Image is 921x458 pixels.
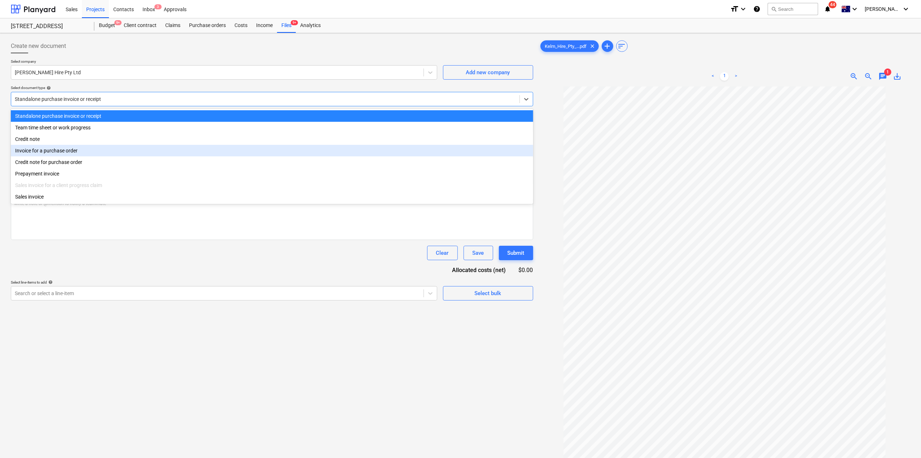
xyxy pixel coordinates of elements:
[95,18,119,33] div: Budget
[902,5,910,13] i: keyboard_arrow_down
[850,5,859,13] i: keyboard_arrow_down
[885,423,921,458] iframe: Chat Widget
[730,5,739,13] i: format_size
[296,18,325,33] a: Analytics
[865,6,901,12] span: [PERSON_NAME]
[508,248,525,258] div: Submit
[11,85,533,90] div: Select document type
[439,266,517,274] div: Allocated costs (net)
[230,18,252,33] a: Costs
[114,20,122,25] span: 9+
[864,72,873,81] span: zoom_out
[161,18,185,33] a: Claims
[11,59,437,65] p: Select company
[541,44,591,49] span: Kelm_Hire_Pty_...pdf
[709,72,717,81] a: Previous page
[768,3,818,15] button: Search
[603,42,612,50] span: add
[878,72,887,81] span: chat
[884,68,891,76] span: 1
[11,168,533,179] div: Prepayment invoice
[277,18,296,33] a: Files9+
[739,5,747,13] i: keyboard_arrow_down
[588,42,597,50] span: clear
[850,72,858,81] span: zoom_in
[473,248,484,258] div: Save
[185,18,230,33] a: Purchase orders
[464,246,493,260] button: Save
[11,133,533,145] div: Credit note
[95,18,119,33] a: Budget9+
[11,179,533,191] div: Sales invoice for a client progress claim
[443,286,533,301] button: Select bulk
[11,23,86,30] div: [STREET_ADDRESS]
[753,5,760,13] i: Knowledge base
[45,86,51,90] span: help
[771,6,777,12] span: search
[252,18,277,33] a: Income
[291,20,298,25] span: 9+
[732,72,740,81] a: Next page
[47,280,53,284] span: help
[154,4,162,9] span: 3
[119,18,161,33] a: Client contract
[11,42,66,50] span: Create new document
[11,122,533,133] div: Team time sheet or work progress
[11,145,533,156] div: Invoice for a purchase order
[443,65,533,80] button: Add new company
[720,72,729,81] a: Page 1 is your current page
[436,248,449,258] div: Clear
[475,289,501,298] div: Select bulk
[11,191,533,203] div: Sales invoice
[277,18,296,33] div: Files
[618,42,626,50] span: sort
[517,266,533,274] div: $0.00
[11,156,533,168] div: Credit note for purchase order
[824,5,831,13] i: notifications
[499,246,533,260] button: Submit
[829,1,837,8] span: 44
[11,280,437,285] div: Select line-items to add
[11,110,533,122] div: Standalone purchase invoice or receipt
[427,246,458,260] button: Clear
[540,40,599,52] div: Kelm_Hire_Pty_...pdf
[466,68,510,77] div: Add new company
[893,72,902,81] span: save_alt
